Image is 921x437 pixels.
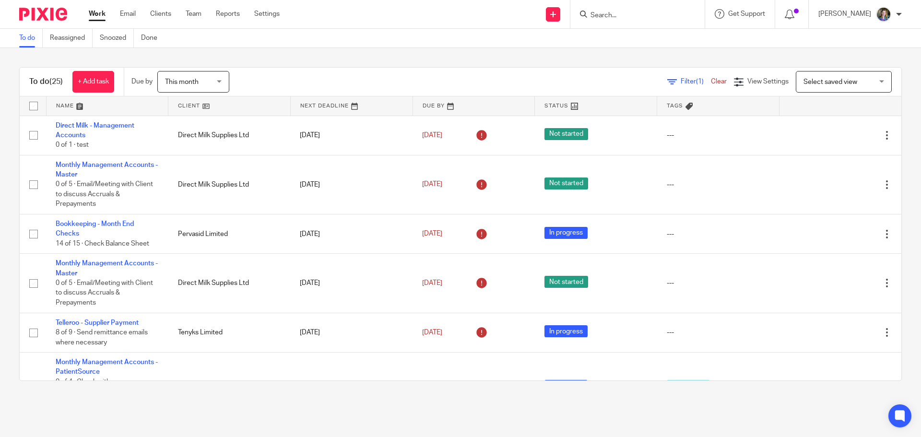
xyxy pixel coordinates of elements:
[290,116,413,155] td: [DATE]
[747,78,789,85] span: View Settings
[667,380,710,392] span: In progress
[876,7,891,22] img: 1530183611242%20(1).jpg
[667,229,770,239] div: ---
[165,79,199,85] span: This month
[254,9,280,19] a: Settings
[49,78,63,85] span: (25)
[29,77,63,87] h1: To do
[141,29,165,47] a: Done
[131,77,153,86] p: Due by
[728,11,765,17] span: Get Support
[56,162,158,178] a: Monthly Management Accounts - Master
[544,128,588,140] span: Not started
[56,319,139,326] a: Telleroo - Supplier Payment
[667,328,770,337] div: ---
[216,9,240,19] a: Reports
[56,142,89,148] span: 0 of 1 · test
[19,29,43,47] a: To do
[803,79,857,85] span: Select saved view
[422,329,442,336] span: [DATE]
[56,221,134,237] a: Bookkeeping - Month End Checks
[696,78,704,85] span: (1)
[667,130,770,140] div: ---
[186,9,201,19] a: Team
[422,280,442,286] span: [DATE]
[50,29,93,47] a: Reassigned
[56,181,153,208] span: 0 of 5 · Email/Meeting with Client to discuss Accruals & Prepayments
[818,9,871,19] p: [PERSON_NAME]
[56,240,149,247] span: 14 of 15 · Check Balance Sheet
[168,353,291,422] td: Patientsource Limited
[19,8,67,21] img: Pixie
[168,313,291,352] td: Tenyks Limited
[56,260,158,276] a: Monthly Management Accounts - Master
[56,359,158,375] a: Monthly Management Accounts - PatientSource
[150,9,171,19] a: Clients
[667,278,770,288] div: ---
[168,155,291,214] td: Direct Milk Supplies Ltd
[168,214,291,254] td: Pervasid Limited
[56,378,141,415] span: 0 of 4 · Check with [PERSON_NAME] that PatientSource is up to date - Normal bookkeeping day...
[56,329,148,346] span: 8 of 9 · Send remittance emails where necessary
[711,78,727,85] a: Clear
[168,116,291,155] td: Direct Milk Supplies Ltd
[100,29,134,47] a: Snoozed
[544,227,588,239] span: In progress
[544,325,588,337] span: In progress
[422,230,442,237] span: [DATE]
[72,71,114,93] a: + Add task
[290,254,413,313] td: [DATE]
[544,177,588,189] span: Not started
[168,254,291,313] td: Direct Milk Supplies Ltd
[681,78,711,85] span: Filter
[56,122,134,139] a: Direct Milk - Management Accounts
[422,181,442,188] span: [DATE]
[290,155,413,214] td: [DATE]
[422,132,442,139] span: [DATE]
[56,280,153,306] span: 0 of 5 · Email/Meeting with Client to discuss Accruals & Prepayments
[667,103,683,108] span: Tags
[89,9,106,19] a: Work
[667,180,770,189] div: ---
[290,214,413,254] td: [DATE]
[290,353,413,422] td: [DATE]
[544,276,588,288] span: Not started
[290,313,413,352] td: [DATE]
[120,9,136,19] a: Email
[590,12,676,20] input: Search
[544,380,588,392] span: In progress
